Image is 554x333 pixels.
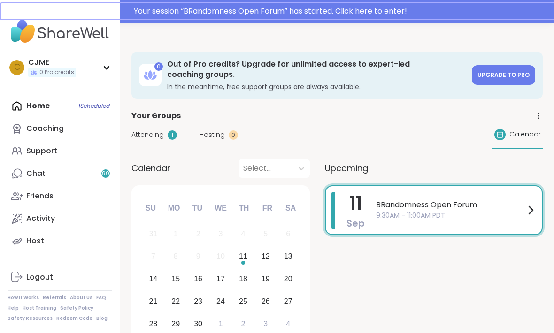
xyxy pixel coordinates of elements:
div: 4 [286,318,290,330]
div: 24 [216,295,225,308]
div: 1 [219,318,223,330]
div: 27 [284,295,292,308]
div: Th [234,197,254,218]
div: Chat [26,168,46,179]
a: Coaching [8,117,112,140]
div: 1 [168,130,177,140]
div: 23 [194,295,202,308]
h3: Out of Pro credits? Upgrade for unlimited access to expert-led coaching groups. [167,59,466,80]
div: 1 [174,227,178,240]
iframe: Spotlight [103,124,110,131]
div: Choose Friday, September 26th, 2025 [255,291,276,311]
div: 31 [149,227,157,240]
div: 10 [216,250,225,263]
div: Not available Thursday, September 4th, 2025 [233,224,254,244]
div: 2 [196,227,200,240]
div: Not available Saturday, September 6th, 2025 [278,224,298,244]
div: 3 [263,318,268,330]
div: Choose Tuesday, September 16th, 2025 [188,269,208,289]
span: C [14,61,20,74]
span: Attending [131,130,164,140]
div: Choose Monday, September 15th, 2025 [166,269,186,289]
span: 99 [102,170,109,178]
div: Choose Sunday, September 21st, 2025 [143,291,163,311]
div: Not available Wednesday, September 3rd, 2025 [211,224,231,244]
div: 3 [219,227,223,240]
div: Choose Thursday, September 11th, 2025 [233,246,254,266]
div: 29 [171,318,180,330]
div: Not available Wednesday, September 10th, 2025 [211,246,231,266]
div: 25 [239,295,247,308]
a: Activity [8,207,112,230]
div: 8 [174,250,178,263]
div: Support [26,146,57,156]
h3: In the meantime, free support groups are always available. [167,82,466,91]
div: Choose Wednesday, September 17th, 2025 [211,269,231,289]
div: Choose Tuesday, September 23rd, 2025 [188,291,208,311]
a: Friends [8,185,112,207]
div: 14 [149,272,157,285]
div: Sa [280,197,301,218]
div: 12 [262,250,270,263]
div: We [210,197,231,218]
a: Logout [8,266,112,288]
div: Mo [163,197,184,218]
a: Chat99 [8,162,112,185]
div: Host [26,236,44,246]
div: Not available Sunday, September 7th, 2025 [143,246,163,266]
div: Coaching [26,123,64,134]
a: Help [8,305,19,311]
a: Safety Resources [8,315,53,322]
div: 11 [239,250,247,263]
div: Logout [26,272,53,282]
div: Choose Friday, September 19th, 2025 [255,269,276,289]
div: Choose Monday, September 22nd, 2025 [166,291,186,311]
div: 30 [194,318,202,330]
div: 16 [194,272,202,285]
div: 6 [286,227,290,240]
div: Choose Thursday, September 18th, 2025 [233,269,254,289]
div: Choose Thursday, September 25th, 2025 [233,291,254,311]
div: 18 [239,272,247,285]
div: 26 [262,295,270,308]
a: Redeem Code [56,315,92,322]
div: 7 [151,250,155,263]
div: Fr [257,197,277,218]
div: Not available Tuesday, September 2nd, 2025 [188,224,208,244]
div: 0 [229,130,238,140]
div: CJME [28,57,76,68]
div: 4 [241,227,245,240]
div: Friends [26,191,54,201]
span: Hosting [200,130,225,140]
a: Support [8,140,112,162]
div: Su [140,197,161,218]
a: How It Works [8,295,39,301]
div: Choose Friday, September 12th, 2025 [255,246,276,266]
div: 28 [149,318,157,330]
a: Blog [96,315,108,322]
div: 19 [262,272,270,285]
div: 2 [241,318,245,330]
div: 20 [284,272,292,285]
a: Safety Policy [60,305,93,311]
div: Choose Saturday, September 13th, 2025 [278,246,298,266]
a: Host [8,230,112,252]
div: 9 [196,250,200,263]
div: Not available Tuesday, September 9th, 2025 [188,246,208,266]
div: 13 [284,250,292,263]
span: Calendar [131,162,170,174]
div: Not available Monday, September 1st, 2025 [166,224,186,244]
div: Choose Wednesday, September 24th, 2025 [211,291,231,311]
a: Host Training [23,305,56,311]
a: About Us [70,295,92,301]
div: 21 [149,295,157,308]
a: FAQ [96,295,106,301]
a: Referrals [43,295,66,301]
div: 17 [216,272,225,285]
div: 15 [171,272,180,285]
div: Tu [187,197,208,218]
div: Activity [26,213,55,224]
div: Choose Saturday, September 27th, 2025 [278,291,298,311]
span: Your Groups [131,110,181,121]
div: Choose Saturday, September 20th, 2025 [278,269,298,289]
